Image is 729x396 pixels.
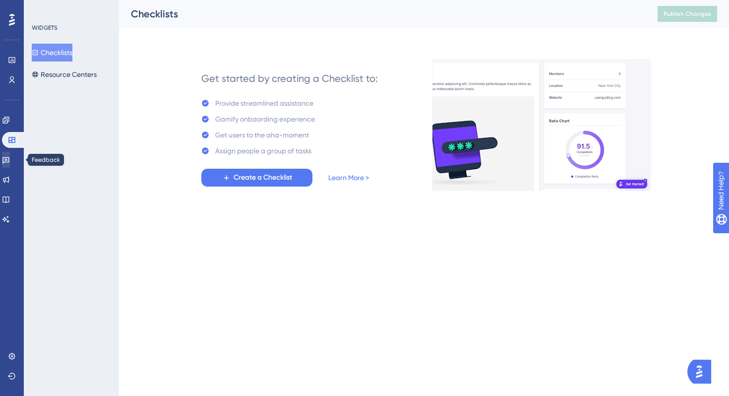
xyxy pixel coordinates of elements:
[32,24,58,32] div: WIDGETS
[215,129,309,141] div: Get users to the aha-moment
[32,44,72,62] button: Checklists
[687,357,717,387] iframe: UserGuiding AI Assistant Launcher
[432,59,651,191] img: e28e67207451d1beac2d0b01ddd05b56.gif
[201,71,378,85] div: Get started by creating a Checklist to:
[131,7,633,21] div: Checklists
[215,97,313,109] div: Provide streamlined assistance
[215,145,311,157] div: Assign people a group of tasks
[201,169,312,187] button: Create a Checklist
[23,2,62,14] span: Need Help?
[234,172,292,184] span: Create a Checklist
[215,113,315,125] div: Gamify onbaording experience
[32,66,97,83] button: Resource Centers
[328,172,369,184] a: Learn More >
[658,6,717,22] button: Publish Changes
[664,10,711,18] span: Publish Changes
